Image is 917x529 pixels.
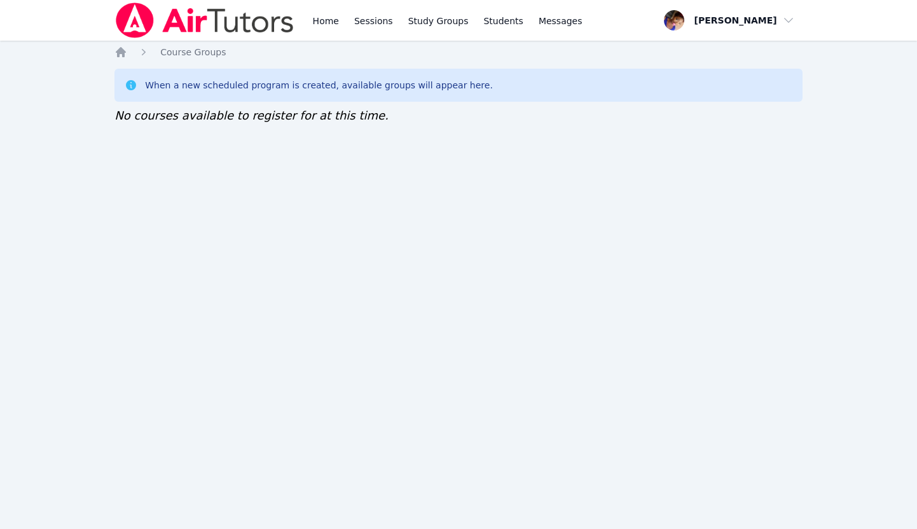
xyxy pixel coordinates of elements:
a: Course Groups [160,46,226,58]
span: Messages [539,15,583,27]
span: No courses available to register for at this time. [114,109,389,122]
span: Course Groups [160,47,226,57]
nav: Breadcrumb [114,46,803,58]
div: When a new scheduled program is created, available groups will appear here. [145,79,493,92]
img: Air Tutors [114,3,294,38]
